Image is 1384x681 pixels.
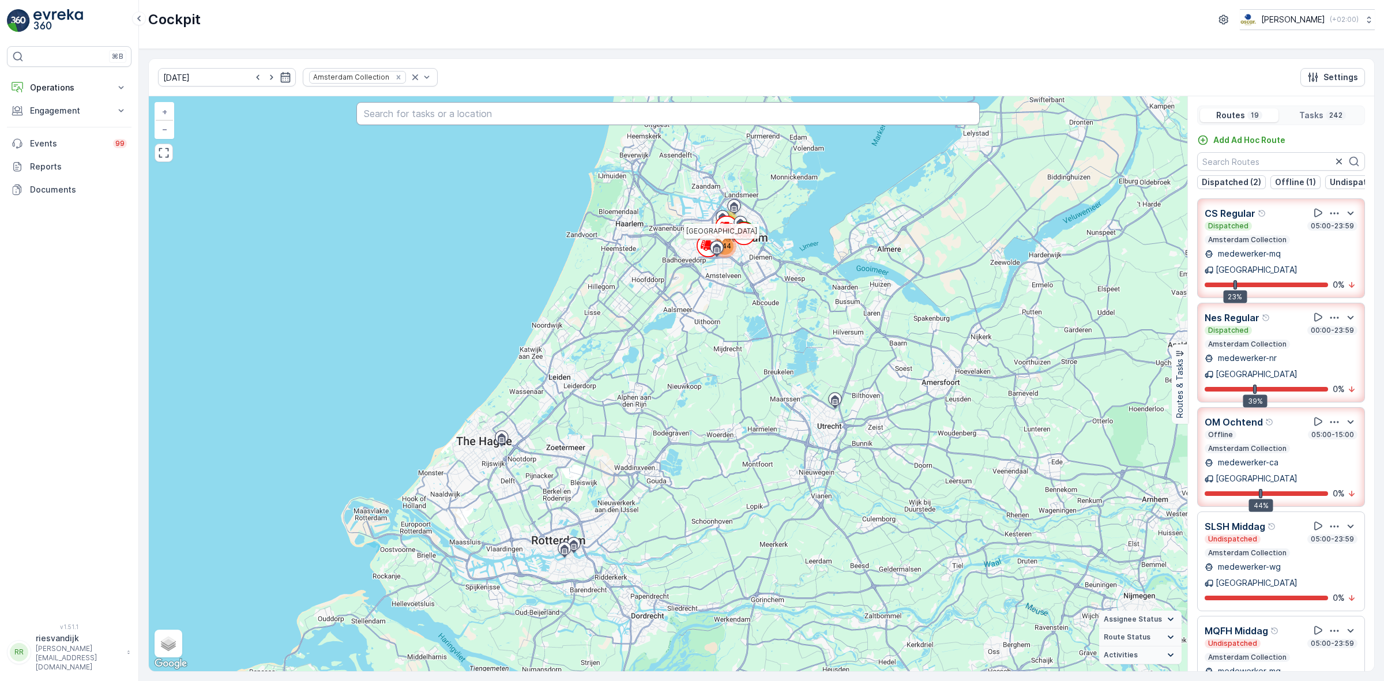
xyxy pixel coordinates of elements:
[36,644,121,672] p: [PERSON_NAME][EMAIL_ADDRESS][DOMAIN_NAME]
[1205,415,1263,429] p: OM Ochtend
[156,103,173,121] a: Zoom In
[1261,14,1325,25] p: [PERSON_NAME]
[1216,352,1277,364] p: medewerker-nr
[1197,175,1266,189] button: Dispatched (2)
[1223,291,1247,303] div: 23%
[1099,611,1182,629] summary: Assignee Status
[1104,633,1150,642] span: Route Status
[1323,72,1358,83] p: Settings
[152,656,190,671] img: Google
[1104,615,1162,624] span: Assignee Status
[30,184,127,195] p: Documents
[158,68,296,86] input: dd/mm/yyyy
[1104,650,1138,660] span: Activities
[1240,13,1257,26] img: basis-logo_rgb2x.png
[10,643,28,661] div: RR
[36,633,121,644] p: riesvandijk
[1216,473,1297,484] p: [GEOGRAPHIC_DATA]
[1207,326,1250,335] p: Dispatched
[1207,340,1288,349] p: Amsterdam Collection
[1216,368,1297,380] p: [GEOGRAPHIC_DATA]
[1207,221,1250,231] p: Dispatched
[1197,152,1365,171] input: Search Routes
[1270,175,1321,189] button: Offline (1)
[1174,359,1186,418] p: Routes & Tasks
[1300,68,1365,86] button: Settings
[1205,311,1259,325] p: Nes Regular
[7,9,30,32] img: logo
[1265,417,1274,427] div: Help Tooltip Icon
[7,76,131,99] button: Operations
[392,73,405,82] div: Remove Amsterdam Collection
[1099,629,1182,646] summary: Route Status
[1099,646,1182,664] summary: Activities
[1333,383,1345,395] p: 0 %
[1216,110,1245,121] p: Routes
[1207,653,1288,662] p: Amsterdam Collection
[1213,134,1285,146] p: Add Ad Hoc Route
[1310,221,1355,231] p: 05:00-23:59
[1207,639,1258,648] p: Undispatched
[310,72,391,82] div: Amsterdam Collection
[1207,444,1288,453] p: Amsterdam Collection
[30,105,108,116] p: Engagement
[1268,522,1277,531] div: Help Tooltip Icon
[112,52,123,61] p: ⌘B
[1275,176,1316,188] p: Offline (1)
[1330,15,1359,24] p: ( +02:00 )
[1270,626,1280,635] div: Help Tooltip Icon
[1333,592,1345,604] p: 0 %
[30,161,127,172] p: Reports
[1333,279,1345,291] p: 0 %
[1250,111,1260,120] p: 19
[1328,111,1344,120] p: 242
[1216,457,1278,468] p: medewerker-ca
[7,155,131,178] a: Reports
[7,633,131,672] button: RRriesvandijk[PERSON_NAME][EMAIL_ADDRESS][DOMAIN_NAME]
[148,10,201,29] p: Cockpit
[115,139,125,148] p: 99
[356,102,980,125] input: Search for tasks or a location
[1262,313,1271,322] div: Help Tooltip Icon
[1197,134,1285,146] a: Add Ad Hoc Route
[1249,499,1273,512] div: 44%
[30,138,106,149] p: Events
[1216,561,1281,573] p: medewerker-wg
[713,235,736,258] div: 144
[1205,520,1265,533] p: SLSH Middag
[1216,264,1297,276] p: [GEOGRAPHIC_DATA]
[1207,430,1234,439] p: Offline
[1207,535,1258,544] p: Undispatched
[1240,9,1375,30] button: [PERSON_NAME](+02:00)
[1205,206,1255,220] p: CS Regular
[162,107,167,116] span: +
[1207,548,1288,558] p: Amsterdam Collection
[1310,535,1355,544] p: 05:00-23:59
[30,82,108,93] p: Operations
[1310,639,1355,648] p: 05:00-23:59
[156,631,181,656] a: Layers
[7,132,131,155] a: Events99
[7,178,131,201] a: Documents
[1202,176,1261,188] p: Dispatched (2)
[1216,248,1281,259] p: medewerker-mq
[7,99,131,122] button: Engagement
[1205,624,1268,638] p: MQFH Middag
[1310,430,1355,439] p: 05:00-15:00
[1216,577,1297,589] p: [GEOGRAPHIC_DATA]
[1333,488,1345,499] p: 0 %
[152,656,190,671] a: Open this area in Google Maps (opens a new window)
[156,121,173,138] a: Zoom Out
[33,9,83,32] img: logo_light-DOdMpM7g.png
[162,124,168,134] span: −
[1299,110,1323,121] p: Tasks
[1258,209,1267,218] div: Help Tooltip Icon
[1243,395,1268,408] div: 39%
[7,623,131,630] span: v 1.51.1
[1216,665,1281,677] p: medewerker-mq
[1310,326,1355,335] p: 00:00-23:59
[1207,235,1288,244] p: Amsterdam Collection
